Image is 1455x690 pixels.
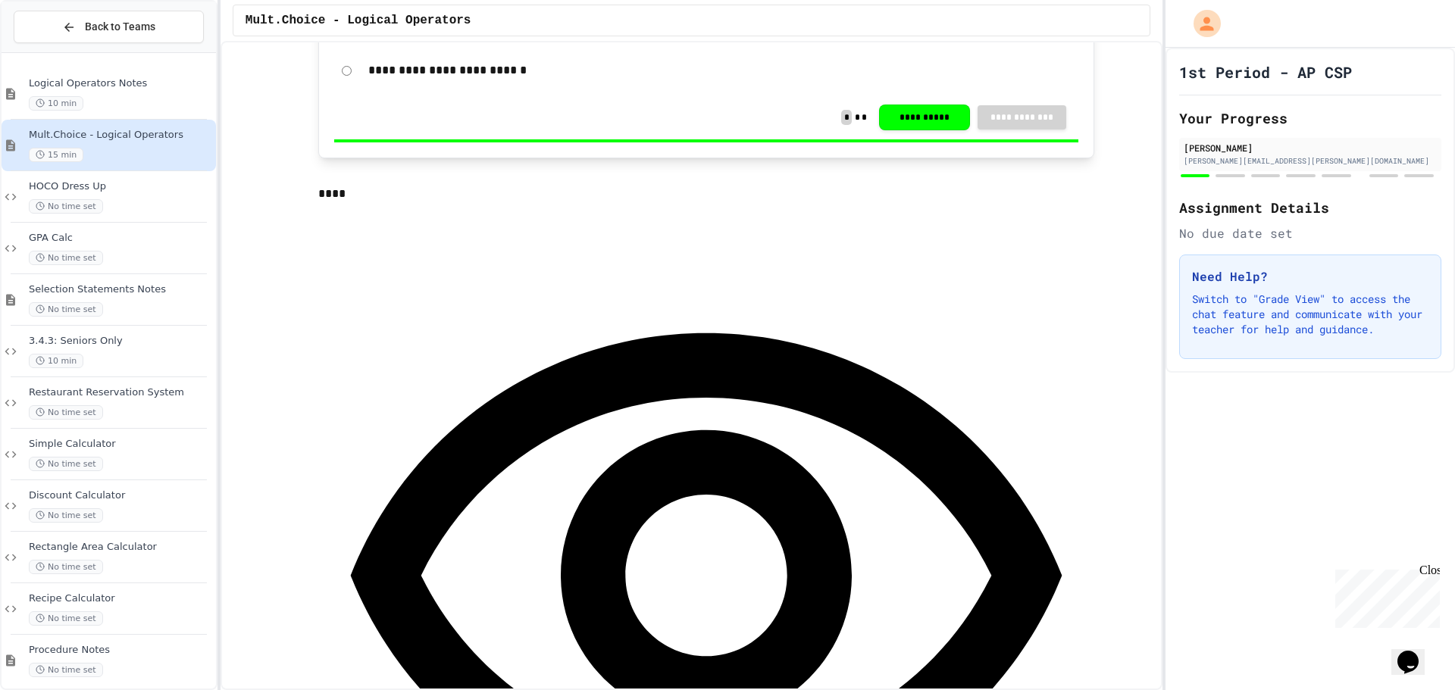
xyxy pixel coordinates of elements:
span: Recipe Calculator [29,592,213,605]
span: No time set [29,302,103,317]
span: 10 min [29,96,83,111]
div: My Account [1178,6,1225,41]
div: [PERSON_NAME] [1184,141,1437,155]
h2: Assignment Details [1179,197,1441,218]
div: Chat with us now!Close [6,6,105,96]
span: Back to Teams [85,19,155,35]
span: No time set [29,611,103,626]
span: No time set [29,663,103,677]
span: No time set [29,251,103,265]
div: No due date set [1179,224,1441,242]
iframe: chat widget [1391,629,1440,675]
span: Discount Calculator [29,489,213,502]
span: Mult.Choice - Logical Operators [29,129,213,142]
span: Restaurant Reservation System [29,386,213,399]
h2: Your Progress [1179,108,1441,129]
span: 10 min [29,354,83,368]
span: No time set [29,457,103,471]
span: HOCO Dress Up [29,180,213,193]
span: Simple Calculator [29,438,213,451]
span: Logical Operators Notes [29,77,213,90]
span: No time set [29,560,103,574]
span: Mult.Choice - Logical Operators [246,11,471,30]
button: Back to Teams [14,11,204,43]
h1: 1st Period - AP CSP [1179,61,1352,83]
h3: Need Help? [1192,267,1428,286]
span: Selection Statements Notes [29,283,213,296]
span: 15 min [29,148,83,162]
span: Rectangle Area Calculator [29,541,213,554]
span: 3.4.3: Seniors Only [29,335,213,348]
p: Switch to "Grade View" to access the chat feature and communicate with your teacher for help and ... [1192,292,1428,337]
span: GPA Calc [29,232,213,245]
div: [PERSON_NAME][EMAIL_ADDRESS][PERSON_NAME][DOMAIN_NAME] [1184,155,1437,167]
span: Procedure Notes [29,644,213,657]
iframe: chat widget [1329,564,1440,628]
span: No time set [29,405,103,420]
span: No time set [29,508,103,523]
span: No time set [29,199,103,214]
